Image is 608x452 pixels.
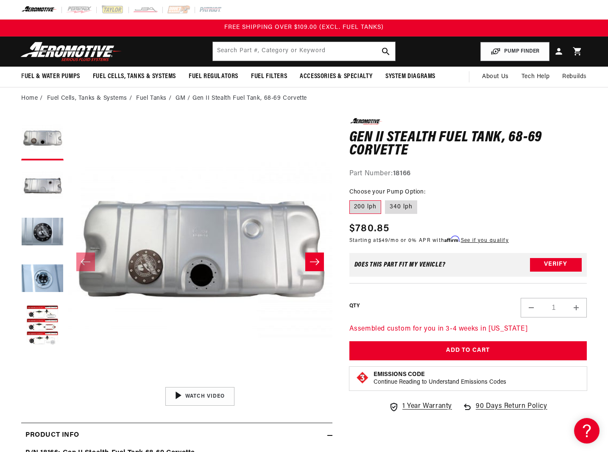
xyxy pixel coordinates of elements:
[224,24,384,31] span: FREE SHIPPING OVER $109.00 (EXCL. FUEL TANKS)
[136,94,167,103] a: Fuel Tanks
[192,94,307,103] li: Gen II Stealth Fuel Tank, 68-69 Corvette
[213,42,395,61] input: Search by Part Number, Category or Keyword
[349,303,360,310] label: QTY
[385,200,417,214] label: 340 lph
[305,253,324,271] button: Slide right
[182,67,245,87] summary: Fuel Regulators
[245,67,293,87] summary: Fuel Filters
[21,211,64,254] button: Load image 3 in gallery view
[476,401,547,421] span: 90 Days Return Policy
[349,324,587,335] p: Assembled custom for you in 3-4 weeks in [US_STATE]
[515,67,556,87] summary: Tech Help
[444,236,459,242] span: Affirm
[480,42,549,61] button: PUMP FINDER
[93,72,176,81] span: Fuel Cells, Tanks & Systems
[21,165,64,207] button: Load image 2 in gallery view
[379,67,442,87] summary: System Diagrams
[349,221,390,236] span: $780.85
[389,401,452,412] a: 1 Year Warranty
[379,238,388,243] span: $49
[21,94,38,103] a: Home
[556,67,593,87] summary: Rebuilds
[15,67,86,87] summary: Fuel & Water Pumps
[189,72,238,81] span: Fuel Regulators
[47,94,134,103] li: Fuel Cells, Tanks & Systems
[293,67,379,87] summary: Accessories & Specialty
[349,341,587,360] button: Add to Cart
[402,401,452,412] span: 1 Year Warranty
[374,379,506,386] p: Continue Reading to Understand Emissions Codes
[377,42,395,61] button: search button
[522,72,549,81] span: Tech Help
[21,118,332,406] media-gallery: Gallery Viewer
[354,261,446,268] div: Does This part fit My vehicle?
[300,72,373,81] span: Accessories & Specialty
[21,258,64,300] button: Load image 4 in gallery view
[21,72,80,81] span: Fuel & Water Pumps
[349,188,427,197] legend: Choose your Pump Option:
[482,73,509,80] span: About Us
[356,371,369,385] img: Emissions code
[21,305,64,347] button: Load image 5 in gallery view
[21,94,587,103] nav: breadcrumbs
[349,236,509,244] p: Starting at /mo or 0% APR with .
[21,423,332,448] summary: Product Info
[349,168,587,180] div: Part Number:
[176,94,185,103] a: GM
[25,430,79,441] h2: Product Info
[18,42,124,62] img: Aeromotive
[530,258,582,272] button: Verify
[476,67,515,87] a: About Us
[251,72,287,81] span: Fuel Filters
[393,170,411,177] strong: 18166
[374,371,506,386] button: Emissions CodeContinue Reading to Understand Emissions Codes
[385,72,435,81] span: System Diagrams
[86,67,182,87] summary: Fuel Cells, Tanks & Systems
[21,118,64,160] button: Load image 1 in gallery view
[462,401,547,421] a: 90 Days Return Policy
[349,131,587,158] h1: Gen II Stealth Fuel Tank, 68-69 Corvette
[461,238,509,243] a: See if you qualify - Learn more about Affirm Financing (opens in modal)
[374,371,425,378] strong: Emissions Code
[76,253,95,271] button: Slide left
[349,200,381,214] label: 200 lph
[562,72,587,81] span: Rebuilds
